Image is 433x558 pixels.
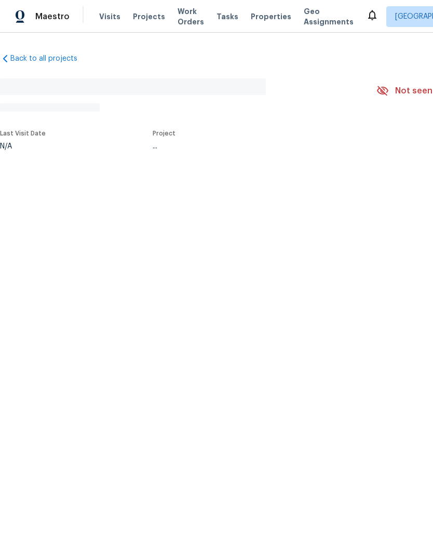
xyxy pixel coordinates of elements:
[133,11,165,22] span: Projects
[216,13,238,20] span: Tasks
[153,143,352,150] div: ...
[99,11,120,22] span: Visits
[153,130,175,137] span: Project
[35,11,70,22] span: Maestro
[304,6,354,27] span: Geo Assignments
[178,6,204,27] span: Work Orders
[251,11,291,22] span: Properties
